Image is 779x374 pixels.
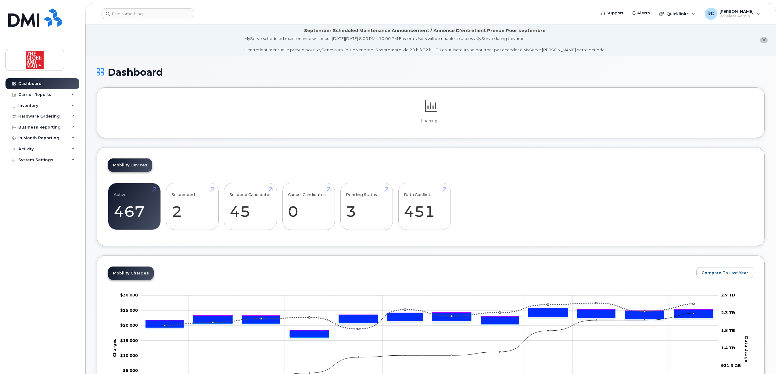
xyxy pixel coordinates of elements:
g: $0 [120,353,138,358]
g: Features [145,317,713,340]
g: $0 [120,323,138,328]
a: Pending Status 3 [346,186,387,227]
g: HST [145,308,713,337]
tspan: $25,000 [120,308,138,313]
span: Compare To Last Year [702,270,748,276]
tspan: $15,000 [120,338,138,343]
tspan: 1.8 TB [721,328,735,333]
div: MyServe scheduled maintenance will occur [DATE][DATE] 8:00 PM - 10:00 PM Eastern. Users will be u... [244,36,606,53]
a: Data Conflicts 451 [404,186,445,227]
g: $0 [120,308,138,313]
button: Compare To Last Year [696,267,753,278]
h1: Dashboard [97,67,765,78]
tspan: 931.3 GB [721,363,741,368]
tspan: 2.7 TB [721,293,735,298]
a: Suspend Candidates 45 [230,186,271,227]
g: $0 [120,293,138,298]
tspan: 2.3 TB [721,310,735,315]
tspan: $20,000 [120,323,138,328]
a: Mobility Devices [108,158,152,172]
tspan: Charges [112,339,117,357]
button: close notification [760,37,768,43]
a: Mobility Charges [108,267,154,280]
tspan: $5,000 [123,368,138,373]
tspan: $30,000 [120,293,138,298]
tspan: Data Usage [744,336,749,362]
g: $0 [120,338,138,343]
div: September Scheduled Maintenance Announcement / Annonce D'entretient Prévue Pour septembre [304,27,546,34]
p: Loading... [108,118,753,124]
tspan: 1.4 TB [721,346,735,350]
g: $0 [123,368,138,373]
tspan: $10,000 [120,353,138,358]
a: Cancel Candidates 0 [288,186,329,227]
a: Active 467 [114,186,155,227]
a: Suspended 2 [172,186,213,227]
